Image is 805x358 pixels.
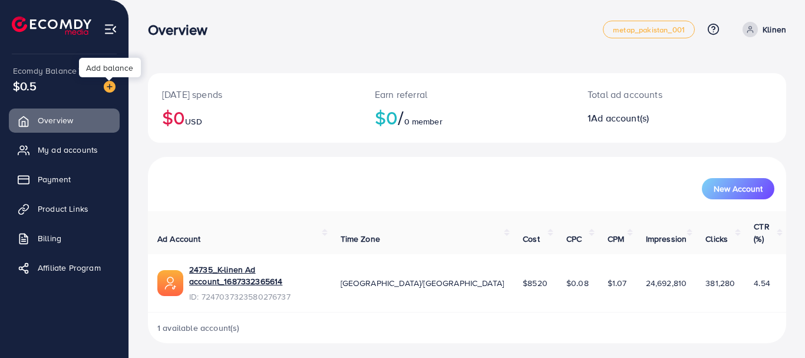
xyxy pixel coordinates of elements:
[9,197,120,221] a: Product Links
[603,21,695,38] a: metap_pakistan_001
[702,178,774,199] button: New Account
[404,116,443,127] span: 0 member
[189,264,322,288] a: 24735_K-linen Ad account_1687332365614
[755,305,796,349] iframe: Chat
[763,22,786,37] p: Klinen
[162,87,347,101] p: [DATE] spends
[157,270,183,296] img: ic-ads-acc.e4c84228.svg
[375,106,559,129] h2: $0
[189,291,322,303] span: ID: 7247037323580276737
[588,87,719,101] p: Total ad accounts
[705,277,735,289] span: 381,280
[754,277,770,289] span: 4.54
[646,233,687,245] span: Impression
[714,185,763,193] span: New Account
[38,144,98,156] span: My ad accounts
[79,58,141,77] div: Add balance
[523,233,540,245] span: Cost
[566,233,582,245] span: CPC
[9,109,120,132] a: Overview
[9,226,120,250] a: Billing
[185,116,202,127] span: USD
[341,233,380,245] span: Time Zone
[754,221,769,244] span: CTR (%)
[588,113,719,124] h2: 1
[591,111,649,124] span: Ad account(s)
[13,65,77,77] span: Ecomdy Balance
[12,17,91,35] img: logo
[157,233,201,245] span: Ad Account
[38,173,71,185] span: Payment
[148,21,217,38] h3: Overview
[38,114,73,126] span: Overview
[398,104,404,131] span: /
[13,77,37,94] span: $0.5
[9,256,120,280] a: Affiliate Program
[646,277,687,289] span: 24,692,810
[705,233,728,245] span: Clicks
[157,322,240,334] span: 1 available account(s)
[104,81,116,93] img: image
[738,22,786,37] a: Klinen
[523,277,547,289] span: $8520
[38,203,88,215] span: Product Links
[341,277,504,289] span: [GEOGRAPHIC_DATA]/[GEOGRAPHIC_DATA]
[9,167,120,191] a: Payment
[9,138,120,162] a: My ad accounts
[38,232,61,244] span: Billing
[38,262,101,274] span: Affiliate Program
[608,277,627,289] span: $1.07
[104,22,117,36] img: menu
[608,233,624,245] span: CPM
[613,26,685,34] span: metap_pakistan_001
[375,87,559,101] p: Earn referral
[566,277,589,289] span: $0.08
[162,106,347,129] h2: $0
